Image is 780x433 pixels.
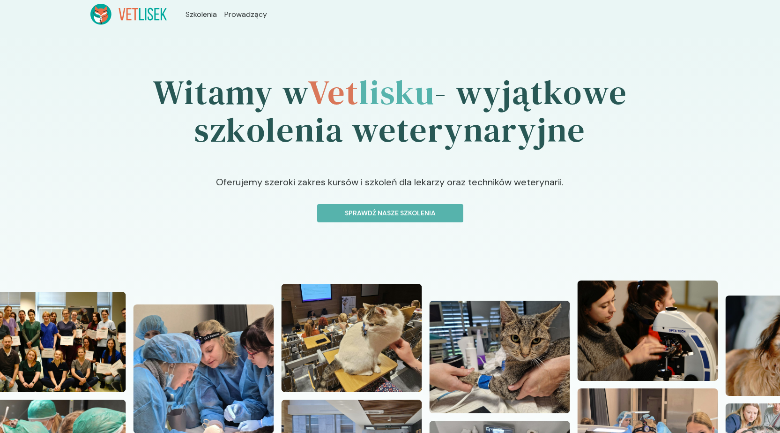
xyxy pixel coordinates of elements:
h1: Witamy w - wyjątkowe szkolenia weterynaryjne [90,47,690,175]
button: Sprawdź nasze szkolenia [317,204,463,222]
p: Sprawdź nasze szkolenia [325,208,455,218]
p: Oferujemy szeroki zakres kursów i szkoleń dla lekarzy oraz techników weterynarii. [130,175,650,204]
img: Z2WOx5bqstJ98vaI_20240512_101618.jpg [282,284,422,392]
span: lisku [359,69,435,115]
a: Prowadzący [224,9,267,20]
img: Z2WOuJbqstJ98vaF_20221127_125425.jpg [430,301,570,413]
a: Szkolenia [186,9,217,20]
span: Vet [308,69,359,115]
img: Z2WOrpbqstJ98vaB_DSC04907.JPG [578,281,718,381]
